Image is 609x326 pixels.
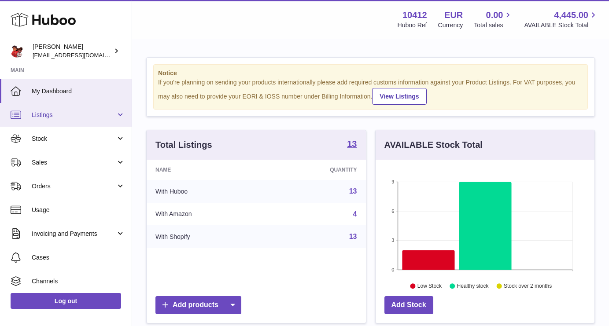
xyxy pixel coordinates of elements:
strong: Notice [158,69,583,77]
span: Cases [32,253,125,262]
span: Channels [32,277,125,286]
td: With Shopify [147,225,266,248]
strong: EUR [444,9,463,21]
span: 4,445.00 [554,9,588,21]
div: Huboo Ref [398,21,427,29]
a: 4 [353,210,357,218]
text: 0 [391,267,394,272]
strong: 10412 [402,9,427,21]
text: Low Stock [417,283,442,289]
td: With Huboo [147,180,266,203]
span: Stock [32,135,116,143]
strong: 13 [347,139,357,148]
text: Healthy stock [457,283,489,289]
th: Name [147,160,266,180]
a: 4,445.00 AVAILABLE Stock Total [524,9,598,29]
span: Invoicing and Payments [32,230,116,238]
a: View Listings [372,88,426,105]
h3: Total Listings [155,139,212,151]
span: My Dashboard [32,87,125,95]
span: Listings [32,111,116,119]
td: With Amazon [147,203,266,226]
a: Log out [11,293,121,309]
a: Add Stock [384,296,433,314]
th: Quantity [266,160,365,180]
a: 13 [347,139,357,150]
text: 3 [391,238,394,243]
img: hello@redracerbooks.com [11,44,24,58]
span: Sales [32,158,116,167]
span: Orders [32,182,116,190]
span: 0.00 [486,9,503,21]
span: Total sales [474,21,513,29]
a: 13 [349,187,357,195]
span: AVAILABLE Stock Total [524,21,598,29]
a: 13 [349,233,357,240]
div: If you're planning on sending your products internationally please add required customs informati... [158,78,583,105]
span: [EMAIL_ADDRESS][DOMAIN_NAME] [33,51,129,59]
text: 6 [391,209,394,214]
text: Stock over 2 months [504,283,552,289]
a: 0.00 Total sales [474,9,513,29]
a: Add products [155,296,241,314]
text: 9 [391,179,394,184]
div: Currency [438,21,463,29]
h3: AVAILABLE Stock Total [384,139,483,151]
div: [PERSON_NAME] [33,43,112,59]
span: Usage [32,206,125,214]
